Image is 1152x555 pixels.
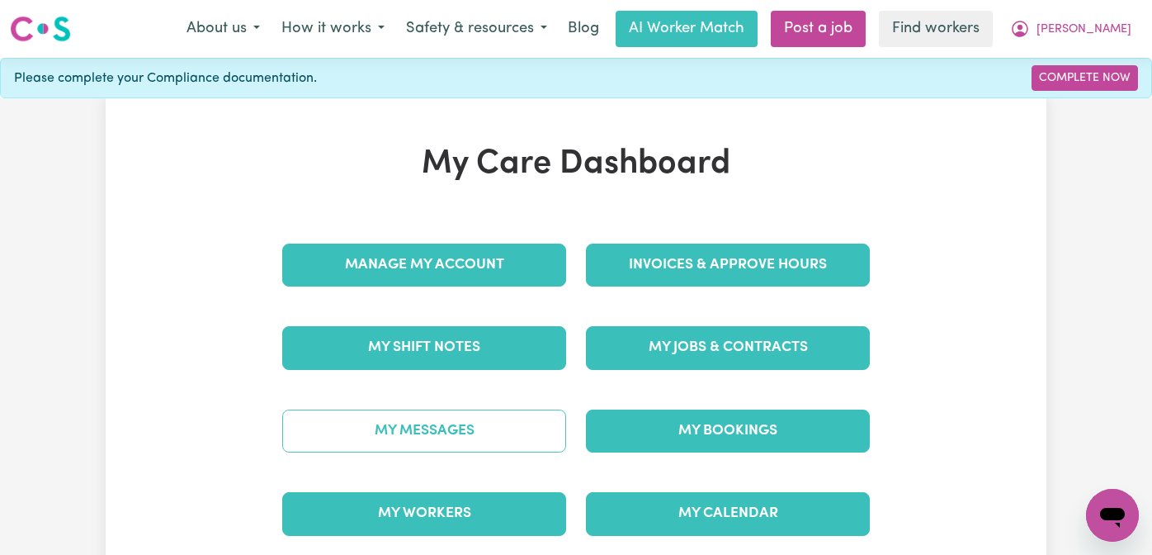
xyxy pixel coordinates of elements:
[616,11,758,47] a: AI Worker Match
[771,11,866,47] a: Post a job
[586,492,870,535] a: My Calendar
[282,492,566,535] a: My Workers
[586,410,870,453] a: My Bookings
[10,14,71,44] img: Careseekers logo
[1086,489,1139,542] iframe: Button to launch messaging window
[14,69,317,88] span: Please complete your Compliance documentation.
[879,11,993,47] a: Find workers
[558,11,609,47] a: Blog
[282,410,566,453] a: My Messages
[999,12,1142,46] button: My Account
[10,10,71,48] a: Careseekers logo
[586,326,870,369] a: My Jobs & Contracts
[282,244,566,287] a: Manage My Account
[395,12,558,46] button: Safety & resources
[1032,65,1138,91] a: Complete Now
[1036,21,1131,39] span: [PERSON_NAME]
[586,244,870,287] a: Invoices & Approve Hours
[282,326,566,369] a: My Shift Notes
[271,12,395,46] button: How it works
[176,12,271,46] button: About us
[272,145,880,184] h1: My Care Dashboard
